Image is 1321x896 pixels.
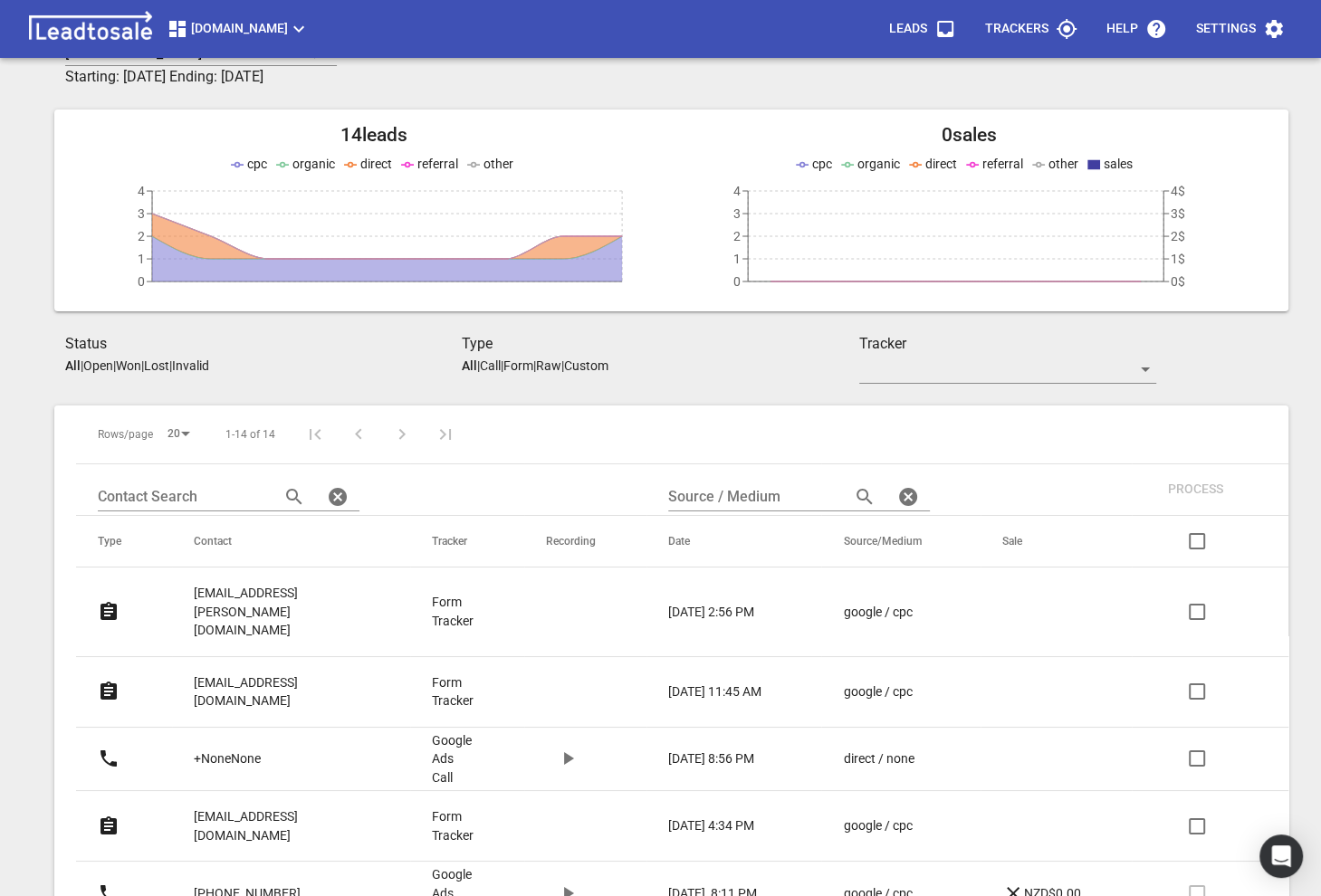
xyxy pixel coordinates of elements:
[138,206,145,221] tspan: 3
[1259,834,1303,878] div: Open Intercom Messenger
[733,274,741,289] tspan: 0
[1196,20,1256,38] p: Settings
[360,157,392,171] span: direct
[564,358,608,373] p: Custom
[889,20,927,38] p: Leads
[1048,157,1078,171] span: other
[857,157,900,171] span: organic
[160,422,196,446] div: 20
[194,584,359,640] p: [EMAIL_ADDRESS][PERSON_NAME][DOMAIN_NAME]
[225,427,275,443] span: 1-14 of 14
[733,229,741,243] tspan: 2
[1104,157,1133,171] span: sales
[113,358,116,373] span: |
[76,124,672,147] h2: 14 leads
[194,661,359,723] a: [EMAIL_ADDRESS][DOMAIN_NAME]
[843,603,930,622] a: google / cpc
[432,807,474,844] a: Form Tracker
[76,516,172,567] th: Type
[982,157,1023,171] span: referral
[138,274,145,289] tspan: 0
[194,673,359,710] p: [EMAIL_ADDRESS][DOMAIN_NAME]
[843,603,912,622] p: google / cpc
[98,601,120,623] svg: Form
[483,157,513,171] span: other
[22,11,159,47] img: logo
[477,358,480,373] span: |
[1171,274,1185,289] tspan: 0$
[417,157,458,171] span: referral
[859,333,1157,355] h3: Tracker
[432,593,474,630] a: Form Tracker
[668,682,771,701] a: [DATE] 11:45 AM
[1106,20,1138,38] p: Help
[668,603,771,622] a: [DATE] 2:56 PM
[432,731,474,787] a: Google Ads Call
[116,358,141,373] p: Won
[843,682,930,701] a: google / cpc
[843,749,930,768] a: direct / none
[144,358,169,373] p: Lost
[98,815,120,837] svg: Form
[194,571,359,653] a: [EMAIL_ADDRESS][PERSON_NAME][DOMAIN_NAME]
[646,516,821,567] th: Date
[194,749,261,768] p: +NoneNone
[138,229,145,243] tspan: 2
[843,682,912,701] p: google / cpc
[1171,206,1185,221] tspan: 3$
[925,157,957,171] span: direct
[981,516,1132,567] th: Sale
[668,682,761,701] p: [DATE] 11:45 AM
[501,358,503,373] span: |
[98,681,120,702] svg: Form
[141,358,144,373] span: |
[167,18,310,40] span: [DOMAIN_NAME]
[1171,229,1185,243] tspan: 2$
[1171,184,1185,198] tspan: 4$
[194,737,261,781] a: +NoneNone
[247,157,267,171] span: cpc
[668,816,754,835] p: [DATE] 4:34 PM
[65,66,1058,88] h3: Starting: [DATE] Ending: [DATE]
[159,11,317,47] button: [DOMAIN_NAME]
[733,252,741,266] tspan: 1
[561,358,564,373] span: |
[138,184,145,198] tspan: 4
[172,358,209,373] p: Invalid
[668,749,771,768] a: [DATE] 8:56 PM
[672,124,1268,147] h2: 0 sales
[533,358,536,373] span: |
[733,206,741,221] tspan: 3
[536,358,561,373] p: Raw
[668,749,754,768] p: [DATE] 8:56 PM
[138,252,145,266] tspan: 1
[169,358,172,373] span: |
[668,603,754,622] p: [DATE] 2:56 PM
[1171,252,1185,266] tspan: 1$
[410,516,524,567] th: Tracker
[432,673,474,710] a: Form Tracker
[81,358,83,373] span: |
[812,157,832,171] span: cpc
[843,816,912,835] p: google / cpc
[65,358,81,373] aside: All
[843,749,914,768] p: direct / none
[98,748,120,769] svg: Call
[292,157,335,171] span: organic
[462,358,477,373] aside: All
[172,516,410,567] th: Contact
[98,427,153,443] span: Rows/page
[65,333,462,355] h3: Status
[733,184,741,198] tspan: 4
[524,516,646,567] th: Recording
[503,358,533,373] p: Form
[821,516,981,567] th: Source/Medium
[194,807,359,844] p: [EMAIL_ADDRESS][DOMAIN_NAME]
[194,795,359,857] a: [EMAIL_ADDRESS][DOMAIN_NAME]
[83,358,113,373] p: Open
[480,358,501,373] p: Call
